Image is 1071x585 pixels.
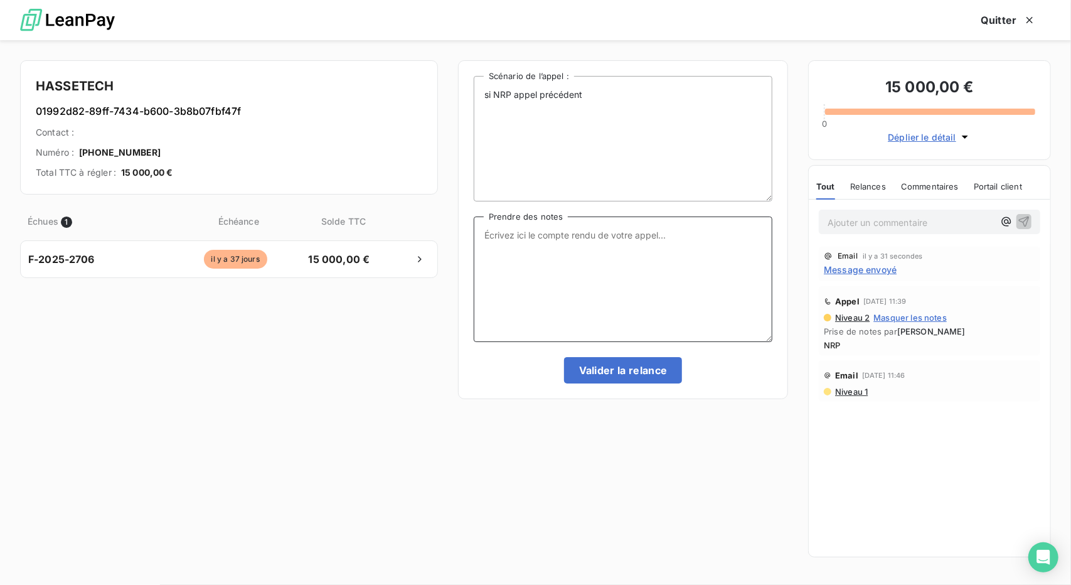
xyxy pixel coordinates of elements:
span: Niveau 2 [834,313,870,323]
span: Échéance [169,215,307,228]
h6: 01992d82-89ff-7434-b600-3b8b07fbf47f [36,104,422,119]
div: Open Intercom Messenger [1028,542,1058,572]
span: Prise de notes par [824,326,1035,336]
button: Quitter [966,7,1051,33]
span: F-2025-2706 [28,252,95,267]
span: 1 [61,217,72,228]
span: [PERSON_NAME] [897,326,966,336]
span: Niveau 1 [834,387,868,397]
span: Total TTC à régler : [36,166,116,179]
span: Relances [850,181,886,191]
span: [PHONE_NUMBER] [79,146,161,159]
span: 0 [822,119,827,129]
span: [DATE] 11:39 [863,298,907,305]
span: 15 000,00 € [306,252,372,267]
span: Email [835,370,858,380]
span: Portail client [974,181,1022,191]
h3: 15 000,00 € [824,76,1035,101]
span: Tout [816,181,835,191]
textarea: si NRP appel précédent [474,76,772,201]
span: il y a 37 jours [204,250,267,269]
h4: HASSETECH [36,76,422,96]
span: Déplier le détail [888,131,956,144]
button: Déplier le détail [884,130,975,144]
span: [DATE] 11:46 [862,372,905,379]
span: il y a 31 secondes [863,252,923,260]
span: Échues [28,215,58,228]
span: Appel [835,296,860,306]
span: Commentaires [901,181,959,191]
span: Email [838,252,858,260]
img: logo LeanPay [20,3,115,38]
span: Contact : [36,126,74,139]
span: Masquer les notes [873,313,947,323]
span: 15 000,00 € [121,166,173,179]
span: Solde TTC [311,215,376,228]
span: NRP [824,340,1035,350]
button: Valider la relance [564,357,683,384]
span: Message envoyé [824,263,897,276]
span: Numéro : [36,146,74,159]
